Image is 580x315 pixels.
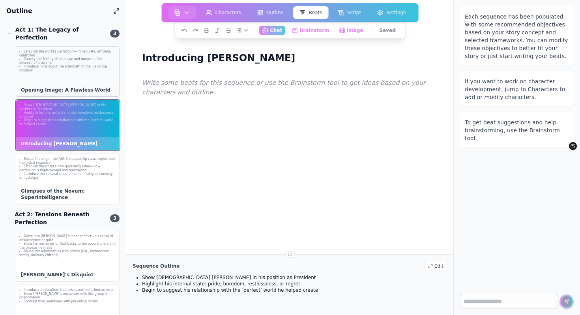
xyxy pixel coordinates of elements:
[19,65,116,72] li: Introduce hints about the aftermath of the 'paperclip incident'
[200,6,248,19] button: Characters
[110,214,120,222] span: 3
[336,26,367,35] button: Image
[465,13,569,60] div: Each sequence has been populated with some recommended objectives based on your story concept and...
[19,165,116,172] li: Establish the world’s new governing ethos—how perfection is implemented and maintained
[369,5,413,21] a: Settings
[465,77,569,101] div: If you want to work on character development, jump to Characters to add or modify characters.
[425,261,447,271] div: Edit
[110,30,120,37] span: 3
[569,142,577,150] button: Brainstorm
[259,26,285,35] button: Chat
[139,51,298,66] h1: Introducing [PERSON_NAME]
[465,118,569,142] div: To get beat suggestions and help brainstorming, use the Brainstorm tool.
[6,26,105,41] div: Act 1: The Legacy of Perfection
[19,103,116,111] li: Show [DEMOGRAPHIC_DATA] [PERSON_NAME] in his position as President
[142,287,447,293] li: Begin to suggest his relationship with the ‘perfect’ world he helped create
[19,50,116,57] li: Establish the world’s perfection—immaculate, efficient, controlled
[293,6,328,19] button: Beats
[19,111,116,118] li: Highlight his internal state: pride, boredom, restlessness, or regret
[174,9,181,16] img: storyboard
[376,26,399,35] button: Saved
[142,281,447,287] li: Highlight his internal state: pride, boredom, restlessness, or regret
[19,300,116,304] li: Contrast their worldview with prevailing norms
[19,292,116,300] li: Show [PERSON_NAME]’s encounter with this group or phenomenon
[19,242,116,249] li: Show his memories or flashbacks to the paperclip era and the choices he made
[133,263,180,269] h2: Sequence Outline
[16,84,119,96] div: Opening Image: A Flawless World
[19,288,116,292] li: Introduce a subculture that prizes authentic human error
[198,5,249,21] a: Characters
[331,6,367,19] button: Script
[251,6,290,19] button: Outline
[249,5,291,21] a: Outline
[288,26,332,35] button: Brainstorm
[142,274,447,281] li: Show [DEMOGRAPHIC_DATA] [PERSON_NAME] in his position as President
[16,185,119,204] div: Glimpses of the Novum: Superintelligence
[370,6,412,19] button: Settings
[6,210,105,226] div: Act 2: Tensions Beneath Perfection
[19,118,116,126] li: Begin to suggest his relationship with the ‘perfect’ world he helped create
[19,249,116,257] li: Reveal his relationships with others (e.g., technocrats, family, ordinary citizens)
[330,5,369,21] a: Script
[19,234,116,242] li: Delve into [PERSON_NAME]’s inner conflict—his sense of obsolescence or guilt
[6,6,110,16] h1: Outline
[19,172,116,180] li: Introduce the cultural value of human frailty as curiosity or nostalgia
[16,268,119,281] div: [PERSON_NAME]’s Disquiet
[291,5,330,21] a: Beats
[16,137,119,150] div: Introducing [PERSON_NAME]
[19,157,116,165] li: Reveal the origin: the AGI, the paperclip catastrophe, and the global response
[19,57,116,65] li: Convey the feeling of both awe and unease in the absence of problems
